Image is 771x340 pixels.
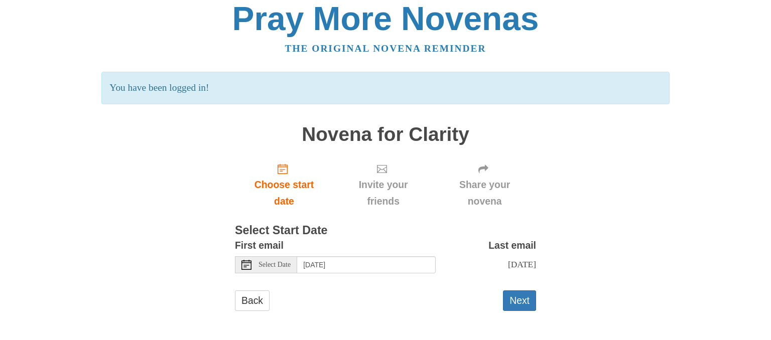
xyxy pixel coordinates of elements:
[333,155,433,215] div: Click "Next" to confirm your start date first.
[433,155,536,215] div: Click "Next" to confirm your start date first.
[235,155,333,215] a: Choose start date
[235,290,270,311] a: Back
[443,177,526,210] span: Share your novena
[235,237,284,254] label: First email
[259,261,291,268] span: Select Date
[503,290,536,311] button: Next
[245,177,323,210] span: Choose start date
[508,259,536,269] span: [DATE]
[101,72,669,104] p: You have been logged in!
[343,177,423,210] span: Invite your friends
[285,43,486,54] a: The original novena reminder
[488,237,536,254] label: Last email
[235,224,536,237] h3: Select Start Date
[235,124,536,145] h1: Novena for Clarity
